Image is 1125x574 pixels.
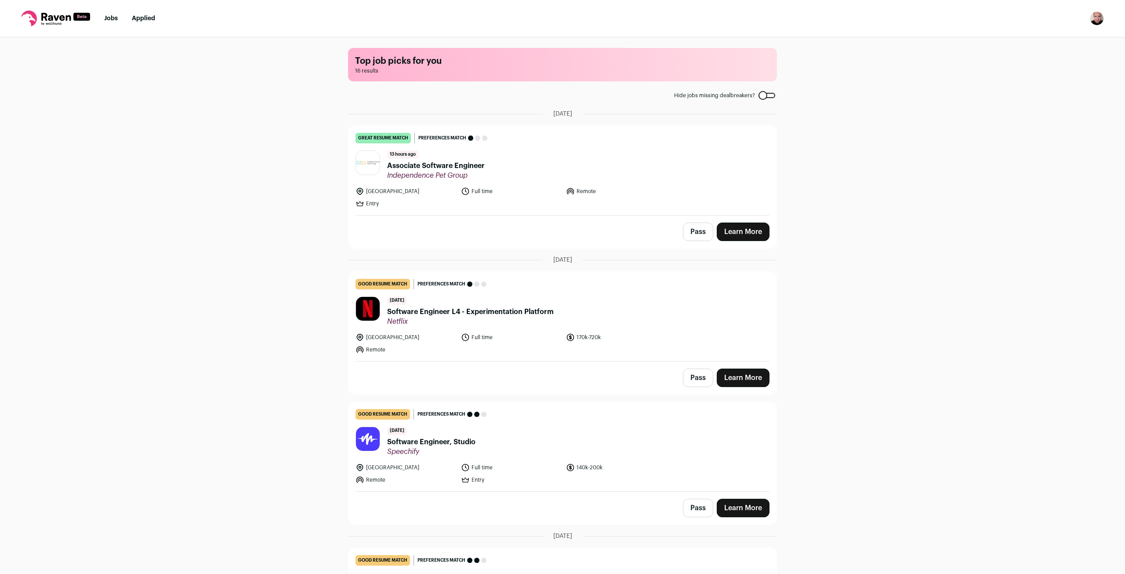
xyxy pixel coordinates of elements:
li: Remote [566,187,666,196]
a: great resume match Preferences match 13 hours ago Associate Software Engineer Independence Pet Gr... [348,126,777,215]
li: Full time [461,187,561,196]
li: Remote [356,475,456,484]
button: Open dropdown [1090,11,1104,26]
span: Preferences match [417,556,465,565]
li: Remote [356,345,456,354]
span: [DATE] [387,296,407,305]
span: Software Engineer, Studio [387,437,475,447]
a: Applied [132,15,155,22]
a: Learn More [717,223,769,241]
button: Pass [683,499,713,517]
span: Independence Pet Group [387,171,485,180]
img: 59b05ed76c69f6ff723abab124283dfa738d80037756823f9fc9e3f42b66bce3.jpg [356,427,380,451]
span: [DATE] [387,427,407,435]
div: great resume match [356,133,411,143]
span: Preferences match [417,410,465,419]
span: 13 hours ago [387,150,418,159]
span: Software Engineer L4 - Experimentation Platform [387,307,554,317]
li: Entry [356,199,456,208]
h1: Top job picks for you [355,55,770,67]
span: 16 results [355,67,770,74]
span: Preferences match [417,280,465,289]
a: Learn More [717,369,769,387]
span: [DATE] [553,110,572,118]
li: [GEOGRAPHIC_DATA] [356,187,456,196]
span: Preferences match [418,134,466,143]
div: good resume match [356,409,410,420]
a: Learn More [717,499,769,517]
li: Entry [461,475,561,484]
div: good resume match [356,279,410,289]
span: [DATE] [553,256,572,264]
li: [GEOGRAPHIC_DATA] [356,463,456,472]
span: Associate Software Engineer [387,161,485,171]
li: 170k-720k [566,333,666,342]
li: Full time [461,333,561,342]
a: good resume match Preferences match [DATE] Software Engineer L4 - Experimentation Platform Netfli... [348,272,777,361]
li: 140k-200k [566,463,666,472]
a: Jobs [104,15,118,22]
img: eb23c1dfc8dac86b495738472fc6fbfac73343433b5f01efeecd7ed332374756.jpg [356,297,380,321]
span: Netflix [387,317,554,326]
a: good resume match Preferences match [DATE] Software Engineer, Studio Speechify [GEOGRAPHIC_DATA] ... [348,402,777,491]
span: Hide jobs missing dealbreakers? [674,92,755,99]
img: eefc18db47d40f21e62e00158622d946ad2e2fd3fa9b5b99f91d89a04f208b49.png [356,161,380,165]
img: 10675722-medium_jpg [1090,11,1104,26]
button: Pass [683,223,713,241]
span: Speechify [387,447,475,456]
li: Full time [461,463,561,472]
li: [GEOGRAPHIC_DATA] [356,333,456,342]
button: Pass [683,369,713,387]
div: good resume match [356,555,410,566]
span: [DATE] [553,532,572,541]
